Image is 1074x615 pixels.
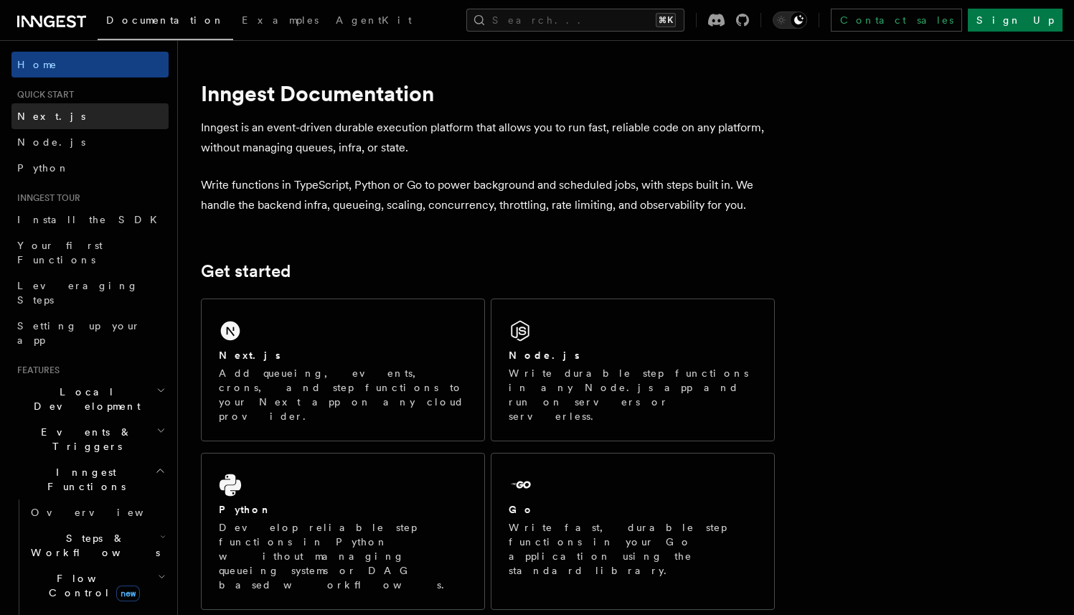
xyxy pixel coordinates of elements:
a: Node.js [11,129,169,155]
a: Get started [201,261,291,281]
button: Events & Triggers [11,419,169,459]
button: Search...⌘K [466,9,684,32]
a: Next.js [11,103,169,129]
span: Next.js [17,111,85,122]
button: Flow Controlnew [25,565,169,606]
span: Inngest tour [11,192,80,204]
span: Inngest Functions [11,465,155,494]
h2: Node.js [509,348,580,362]
p: Write durable step functions in any Node.js app and run on servers or serverless. [509,366,757,423]
h2: Python [219,502,272,517]
span: new [116,586,140,601]
h1: Inngest Documentation [201,80,775,106]
span: Local Development [11,385,156,413]
span: Setting up your app [17,320,141,346]
button: Steps & Workflows [25,525,169,565]
span: Leveraging Steps [17,280,138,306]
span: Flow Control [25,571,158,600]
h2: Next.js [219,348,281,362]
button: Local Development [11,379,169,419]
a: AgentKit [327,4,420,39]
span: Quick start [11,89,74,100]
span: Events & Triggers [11,425,156,454]
h2: Go [509,502,534,517]
p: Develop reliable step functions in Python without managing queueing systems or DAG based workflows. [219,520,467,592]
p: Write fast, durable step functions in your Go application using the standard library. [509,520,757,578]
span: Your first Functions [17,240,103,266]
a: Next.jsAdd queueing, events, crons, and step functions to your Next app on any cloud provider. [201,299,485,441]
span: Documentation [106,14,225,26]
a: Install the SDK [11,207,169,233]
a: GoWrite fast, durable step functions in your Go application using the standard library. [491,453,775,610]
a: Your first Functions [11,233,169,273]
span: Steps & Workflows [25,531,160,560]
a: PythonDevelop reliable step functions in Python without managing queueing systems or DAG based wo... [201,453,485,610]
span: Features [11,365,60,376]
a: Setting up your app [11,313,169,353]
span: Python [17,162,70,174]
a: Overview [25,499,169,525]
span: Examples [242,14,319,26]
span: Home [17,57,57,72]
span: AgentKit [336,14,412,26]
p: Add queueing, events, crons, and step functions to your Next app on any cloud provider. [219,366,467,423]
a: Documentation [98,4,233,40]
span: Install the SDK [17,214,166,225]
kbd: ⌘K [656,13,676,27]
button: Toggle dark mode [773,11,807,29]
a: Home [11,52,169,78]
a: Sign Up [968,9,1063,32]
a: Leveraging Steps [11,273,169,313]
span: Node.js [17,136,85,148]
p: Inngest is an event-driven durable execution platform that allows you to run fast, reliable code ... [201,118,775,158]
span: Overview [31,507,179,518]
button: Inngest Functions [11,459,169,499]
a: Node.jsWrite durable step functions in any Node.js app and run on servers or serverless. [491,299,775,441]
a: Examples [233,4,327,39]
a: Python [11,155,169,181]
a: Contact sales [831,9,962,32]
p: Write functions in TypeScript, Python or Go to power background and scheduled jobs, with steps bu... [201,175,775,215]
